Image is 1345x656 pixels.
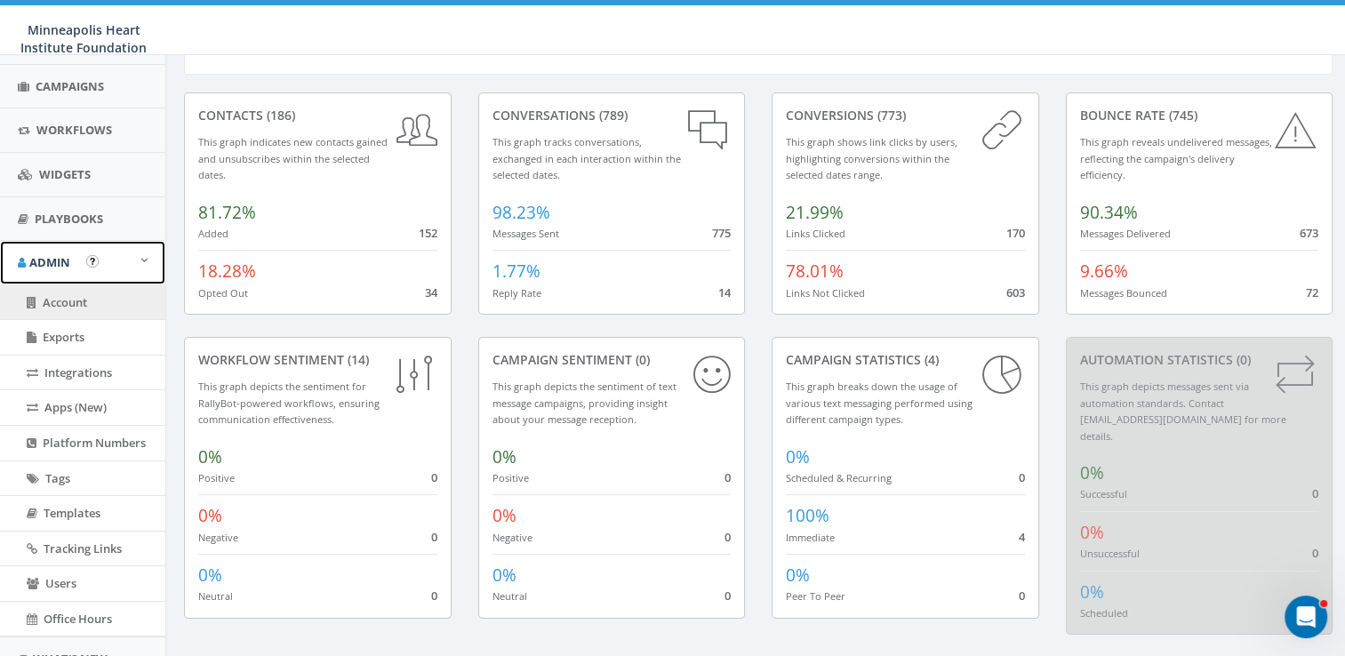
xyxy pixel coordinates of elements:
span: (14) [344,351,369,368]
small: This graph indicates new contacts gained and unsubscribes within the selected dates. [198,135,388,181]
span: Platform Numbers [43,435,146,451]
div: Bounce Rate [1080,107,1319,124]
small: Neutral [198,589,233,603]
span: Workflows [36,122,112,138]
span: (0) [1233,351,1251,368]
div: Campaign Statistics [786,351,1025,369]
span: 0 [725,529,731,545]
small: Immediate [786,531,835,544]
div: conversations [492,107,732,124]
span: 0% [492,445,516,468]
span: 0 [431,469,437,485]
span: 98.23% [492,201,550,224]
div: contacts [198,107,437,124]
small: This graph depicts messages sent via automation standards. Contact [EMAIL_ADDRESS][DOMAIN_NAME] f... [1080,380,1286,443]
span: 0 [1019,588,1025,604]
button: Open In-App Guide [86,255,99,268]
span: (745) [1165,107,1197,124]
span: 72 [1306,284,1318,300]
span: Tracking Links [44,540,122,556]
small: Links Not Clicked [786,286,865,300]
span: 0% [492,504,516,527]
small: Negative [492,531,532,544]
span: (4) [921,351,939,368]
small: Links Clicked [786,227,845,240]
span: 0% [1080,580,1104,604]
span: 0% [1080,461,1104,484]
small: Neutral [492,589,527,603]
small: Messages Sent [492,227,559,240]
small: This graph shows link clicks by users, highlighting conversions within the selected dates range. [786,135,957,181]
div: Workflow Sentiment [198,351,437,369]
span: 18.28% [198,260,256,283]
span: (789) [596,107,628,124]
span: Playbooks [35,211,103,227]
span: Minneapolis Heart Institute Foundation [20,21,147,56]
span: Tags [45,470,70,486]
span: 21.99% [786,201,844,224]
span: 81.72% [198,201,256,224]
small: Negative [198,531,238,544]
small: Positive [492,471,529,484]
span: 0% [786,445,810,468]
span: (773) [874,107,906,124]
span: 78.01% [786,260,844,283]
span: 170 [1006,225,1025,241]
span: Campaigns [36,78,104,94]
iframe: Intercom live chat [1285,596,1327,638]
span: 152 [419,225,437,241]
span: 0 [1312,485,1318,501]
span: 100% [786,504,829,527]
small: Scheduled & Recurring [786,471,892,484]
span: 34 [425,284,437,300]
small: Scheduled [1080,606,1128,620]
span: (186) [263,107,295,124]
span: Templates [44,505,100,521]
span: 673 [1300,225,1318,241]
span: Admin [29,254,70,270]
span: 0% [198,445,222,468]
span: 0 [725,469,731,485]
small: This graph depicts the sentiment of text message campaigns, providing insight about your message ... [492,380,677,426]
small: Added [198,227,228,240]
span: 0% [786,564,810,587]
span: 0% [492,564,516,587]
small: Successful [1080,487,1127,500]
span: 90.34% [1080,201,1138,224]
span: Apps (New) [44,399,107,415]
span: 9.66% [1080,260,1128,283]
small: Reply Rate [492,286,541,300]
small: This graph depicts the sentiment for RallyBot-powered workflows, ensuring communication effective... [198,380,380,426]
span: 0 [725,588,731,604]
span: (0) [632,351,650,368]
span: 0% [198,564,222,587]
span: 14 [718,284,731,300]
span: Users [45,575,76,591]
span: 603 [1006,284,1025,300]
span: 0 [431,588,437,604]
small: Opted Out [198,286,248,300]
small: Messages Bounced [1080,286,1167,300]
span: Widgets [39,166,91,182]
h2: Dashboard [198,27,332,56]
span: 0% [1080,521,1104,544]
span: 0 [431,529,437,545]
span: Exports [43,329,84,345]
span: 775 [712,225,731,241]
span: Office Hours [44,611,112,627]
small: This graph breaks down the usage of various text messaging performed using different campaign types. [786,380,973,426]
div: Campaign Sentiment [492,351,732,369]
span: 0 [1019,469,1025,485]
div: Automation Statistics [1080,351,1319,369]
span: 0 [1312,545,1318,561]
small: Messages Delivered [1080,227,1171,240]
small: This graph reveals undelivered messages, reflecting the campaign's delivery efficiency. [1080,135,1272,181]
small: Positive [198,471,235,484]
small: Unsuccessful [1080,547,1140,560]
span: Account [43,294,87,310]
span: Integrations [44,364,112,380]
small: This graph tracks conversations, exchanged in each interaction within the selected dates. [492,135,681,181]
span: 4 [1019,529,1025,545]
span: 1.77% [492,260,540,283]
span: 0% [198,504,222,527]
